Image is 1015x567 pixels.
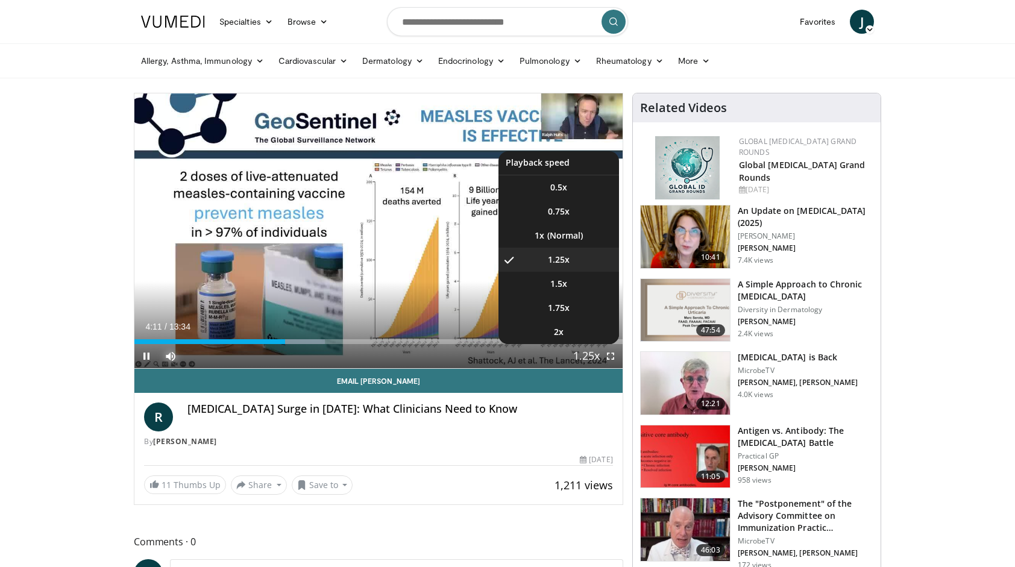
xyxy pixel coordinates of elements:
span: 1.5x [550,278,567,290]
span: 46:03 [696,544,725,556]
button: Share [231,475,287,495]
p: 7.4K views [738,255,773,265]
button: Fullscreen [599,344,623,368]
span: 12:21 [696,398,725,410]
a: Browse [280,10,336,34]
img: dc941aa0-c6d2-40bd-ba0f-da81891a6313.png.150x105_q85_crop-smart_upscale.png [641,279,730,342]
a: Favorites [793,10,843,34]
a: 10:41 An Update on [MEDICAL_DATA] (2025) [PERSON_NAME] [PERSON_NAME] 7.4K views [640,205,873,269]
a: More [671,49,717,73]
a: R [144,403,173,431]
a: J [850,10,874,34]
a: Dermatology [355,49,431,73]
span: 13:34 [169,322,190,331]
p: [PERSON_NAME] [738,317,873,327]
input: Search topics, interventions [387,7,628,36]
a: Global [MEDICAL_DATA] Grand Rounds [739,159,866,183]
div: By [144,436,613,447]
a: Email [PERSON_NAME] [134,369,623,393]
p: [PERSON_NAME] [738,463,873,473]
div: [DATE] [580,454,612,465]
a: Cardiovascular [271,49,355,73]
p: 4.0K views [738,390,773,399]
h3: [MEDICAL_DATA] is Back [738,351,858,363]
p: Diversity in Dermatology [738,305,873,315]
a: [PERSON_NAME] [153,436,217,446]
a: Pulmonology [512,49,589,73]
img: 48af3e72-e66e-47da-b79f-f02e7cc46b9b.png.150x105_q85_crop-smart_upscale.png [641,205,730,268]
button: Playback Rate [574,344,599,368]
img: 537ec807-323d-43b7-9fe0-bad00a6af604.150x105_q85_crop-smart_upscale.jpg [641,352,730,415]
span: 1.25x [548,254,570,266]
p: 2.4K views [738,329,773,339]
button: Pause [134,344,159,368]
span: / [165,322,167,331]
a: Rheumatology [589,49,671,73]
h4: Related Videos [640,101,727,115]
button: Mute [159,344,183,368]
p: Practical GP [738,451,873,461]
span: 4:11 [145,322,162,331]
a: Endocrinology [431,49,512,73]
a: 11 Thumbs Up [144,475,226,494]
p: 958 views [738,475,771,485]
span: 10:41 [696,251,725,263]
video-js: Video Player [134,93,623,369]
img: 7472b800-47d2-44da-b92c-526da50404a8.150x105_q85_crop-smart_upscale.jpg [641,425,730,488]
img: af6f1632-5dd6-47ad-ac79-7c9432ac1183.150x105_q85_crop-smart_upscale.jpg [641,498,730,561]
button: Save to [292,475,353,495]
span: 47:54 [696,324,725,336]
span: 1.75x [548,302,570,314]
span: 0.75x [548,205,570,218]
a: Allergy, Asthma, Immunology [134,49,271,73]
h3: A Simple Approach to Chronic [MEDICAL_DATA] [738,278,873,302]
p: MicrobeTV [738,536,873,546]
span: 1x [535,230,544,242]
h3: The "Postponement" of the Advisory Committee on Immunization Practic… [738,498,873,534]
p: [PERSON_NAME], [PERSON_NAME] [738,378,858,387]
p: MicrobeTV [738,366,858,375]
h3: Antigen vs. Antibody: The [MEDICAL_DATA] Battle [738,425,873,449]
a: Specialties [212,10,280,34]
img: VuMedi Logo [141,16,205,28]
img: e456a1d5-25c5-46f9-913a-7a343587d2a7.png.150x105_q85_autocrop_double_scale_upscale_version-0.2.png [655,136,720,199]
span: 11:05 [696,471,725,483]
a: Global [MEDICAL_DATA] Grand Rounds [739,136,857,157]
p: [PERSON_NAME] [738,243,873,253]
span: 11 [162,479,171,490]
p: [PERSON_NAME] [738,231,873,241]
span: Comments 0 [134,534,623,550]
span: 2x [554,326,564,338]
h3: An Update on [MEDICAL_DATA] (2025) [738,205,873,229]
a: 47:54 A Simple Approach to Chronic [MEDICAL_DATA] Diversity in Dermatology [PERSON_NAME] 2.4K views [640,278,873,342]
a: 12:21 [MEDICAL_DATA] is Back MicrobeTV [PERSON_NAME], [PERSON_NAME] 4.0K views [640,351,873,415]
span: 1,211 views [555,478,613,492]
div: [DATE] [739,184,871,195]
div: Progress Bar [134,339,623,344]
p: [PERSON_NAME], [PERSON_NAME] [738,548,873,558]
h4: [MEDICAL_DATA] Surge in [DATE]: What Clinicians Need to Know [187,403,613,416]
a: 11:05 Antigen vs. Antibody: The [MEDICAL_DATA] Battle Practical GP [PERSON_NAME] 958 views [640,425,873,489]
span: 0.5x [550,181,567,193]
